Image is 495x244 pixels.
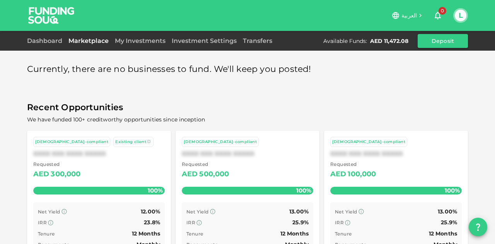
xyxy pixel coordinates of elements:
span: Requested [182,160,229,168]
span: 12.00% [141,208,160,215]
span: 100% [146,185,165,196]
a: Investment Settings [169,37,240,44]
span: 23.8% [144,219,160,226]
span: Net Yield [335,209,357,215]
span: العربية [401,12,417,19]
div: [DEMOGRAPHIC_DATA]-compliant [332,139,405,145]
span: 12 Months [280,230,309,237]
span: 100% [443,185,462,196]
span: Tenure [38,231,55,237]
a: My Investments [112,37,169,44]
div: 100,000 [348,168,376,181]
span: Requested [330,160,376,168]
div: 300,000 [51,168,80,181]
div: [DEMOGRAPHIC_DATA]-compliant [35,139,108,145]
span: 12 Months [429,230,457,237]
span: 13.00% [438,208,457,215]
span: IRR [335,220,344,225]
div: XXXX XXX XXXX XXXXX [33,150,165,157]
span: 13.00% [289,208,309,215]
span: Existing client [115,139,146,144]
span: 100% [294,185,313,196]
div: AED [33,168,49,181]
div: AED 11,472.08 [370,37,408,45]
button: 0 [430,8,445,23]
div: XXXX XXX XXXX XXXXX [182,150,313,157]
span: 25.9% [441,219,457,226]
span: Tenure [186,231,203,237]
span: Tenure [335,231,352,237]
span: Net Yield [38,209,60,215]
span: IRR [186,220,195,225]
button: L [455,10,466,21]
span: Currently, there are no businesses to fund. We'll keep you posted! [27,62,311,77]
span: 0 [439,7,446,15]
button: Deposit [418,34,468,48]
span: Requested [33,160,81,168]
div: AED [330,168,346,181]
span: Recent Opportunities [27,100,468,115]
a: Dashboard [27,37,65,44]
a: Marketplace [65,37,112,44]
span: We have funded 100+ creditworthy opportunities since inception [27,116,205,123]
span: IRR [38,220,47,225]
div: AED [182,168,198,181]
span: 12 Months [132,230,160,237]
div: 500,000 [199,168,229,181]
span: Net Yield [186,209,209,215]
div: Available Funds : [323,37,367,45]
div: XXXX XXX XXXX XXXXX [330,150,462,157]
button: question [469,218,487,236]
a: Transfers [240,37,275,44]
div: [DEMOGRAPHIC_DATA]-compliant [184,139,257,145]
span: 25.9% [292,219,309,226]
